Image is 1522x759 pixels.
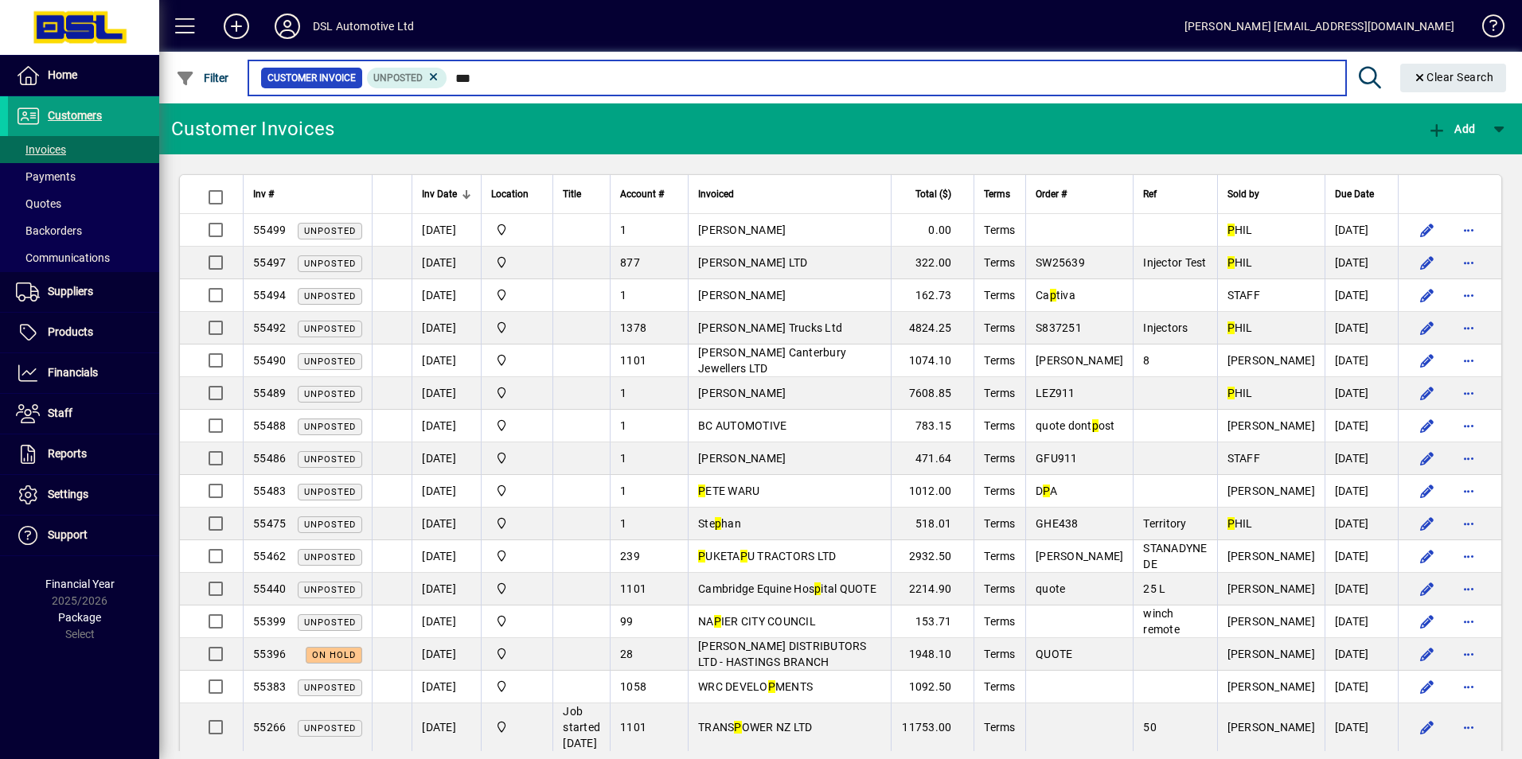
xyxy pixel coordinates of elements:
[412,671,481,703] td: [DATE]
[412,377,481,410] td: [DATE]
[491,645,543,663] span: Central
[1036,321,1082,334] span: S837251
[8,394,159,434] a: Staff
[491,515,543,532] span: Central
[412,279,481,312] td: [DATE]
[698,224,786,236] span: [PERSON_NAME]
[491,450,543,467] span: Central
[304,291,356,302] span: Unposted
[1415,413,1440,438] button: Edit
[8,163,159,190] a: Payments
[1415,315,1440,341] button: Edit
[698,517,741,530] span: Ste han
[698,615,816,628] span: NA IER CITY COUNCIL
[48,366,98,379] span: Financials
[984,550,1015,562] span: Terms
[1036,452,1078,465] span: GFU911
[491,221,543,239] span: Central
[1325,410,1398,442] td: [DATE]
[984,615,1015,628] span: Terms
[48,325,93,338] span: Products
[1325,344,1398,377] td: [DATE]
[1227,387,1235,399] em: P
[491,580,543,597] span: Central
[491,384,543,402] span: Central
[253,680,286,693] span: 55383
[16,170,76,183] span: Payments
[1143,721,1157,734] span: 50
[891,605,974,638] td: 153.71
[1415,674,1440,699] button: Edit
[304,617,356,628] span: Unposted
[1036,582,1065,595] span: quote
[253,721,286,734] span: 55266
[698,640,867,668] span: [PERSON_NAME] DISTRIBUTORS LTD - HASTINGS BRANCH
[698,185,881,203] div: Invoiced
[698,185,734,203] span: Invoiced
[253,648,286,660] span: 55396
[8,434,159,474] a: Reports
[984,517,1015,530] span: Terms
[1227,419,1315,432] span: [PERSON_NAME]
[1325,442,1398,475] td: [DATE]
[1456,250,1481,275] button: More options
[373,72,423,84] span: Unposted
[491,286,543,304] span: Central
[304,324,356,334] span: Unposted
[1036,289,1075,302] span: Ca tiva
[1456,609,1481,634] button: More options
[491,482,543,500] span: Central
[1456,315,1481,341] button: More options
[304,226,356,236] span: Unposted
[491,185,543,203] div: Location
[1415,380,1440,406] button: Edit
[891,508,974,540] td: 518.01
[620,517,626,530] span: 1
[253,185,274,203] span: Inv #
[1456,674,1481,699] button: More options
[1456,348,1481,373] button: More options
[491,547,543,565] span: Central
[45,578,115,590] span: Financial Year
[253,582,286,595] span: 55440
[984,721,1015,734] span: Terms
[1456,446,1481,471] button: More options
[412,344,481,377] td: [DATE]
[48,447,87,460] span: Reports
[1227,452,1260,465] span: STAFF
[1456,217,1481,243] button: More options
[563,185,581,203] span: Title
[1456,380,1481,406] button: More options
[253,289,286,302] span: 55494
[8,217,159,244] a: Backorders
[491,417,543,434] span: Central
[620,354,646,367] span: 1101
[1456,478,1481,504] button: More options
[1335,185,1374,203] span: Due Date
[8,313,159,352] a: Products
[1335,185,1388,203] div: Due Date
[8,272,159,312] a: Suppliers
[1325,279,1398,312] td: [DATE]
[1456,714,1481,740] button: More options
[253,517,286,530] span: 55475
[1036,256,1085,269] span: SW25639
[8,516,159,555] a: Support
[891,279,974,312] td: 162.73
[1050,289,1056,302] em: p
[1143,582,1165,595] span: 25 L
[412,475,481,508] td: [DATE]
[891,573,974,605] td: 2214.90
[698,550,836,562] span: UKETA U TRACTORS LTD
[1470,3,1502,55] a: Knowledge Base
[620,185,678,203] div: Account #
[48,68,77,81] span: Home
[984,387,1015,399] span: Terms
[620,387,626,399] span: 1
[1415,250,1440,275] button: Edit
[267,70,356,86] span: Customer Invoice
[620,224,626,236] span: 1
[1036,387,1075,399] span: LEZ911
[915,185,951,203] span: Total ($)
[620,485,626,497] span: 1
